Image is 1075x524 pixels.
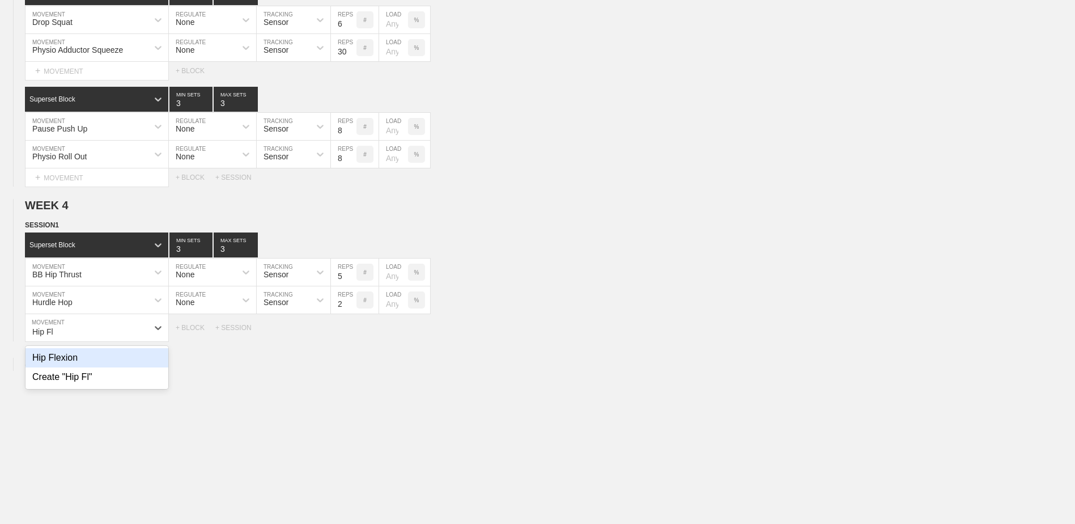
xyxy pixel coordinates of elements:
p: # [363,17,367,23]
div: Sensor [264,270,288,279]
input: None [214,87,258,112]
div: Drop Squat [32,18,73,27]
div: Superset Block [29,95,75,103]
input: Any [379,259,408,286]
div: BB Hip Thrust [32,270,82,279]
p: % [414,269,419,276]
div: + SESSION [215,324,261,332]
div: MOVEMENT [25,62,169,81]
input: Any [379,6,408,33]
p: # [363,151,367,158]
div: + BLOCK [176,324,215,332]
div: Sensor [264,18,288,27]
div: Sensor [264,124,288,133]
p: % [414,124,419,130]
p: % [414,297,419,303]
div: WEEK 5 [25,358,78,371]
div: + SESSION [215,174,261,181]
input: Any [379,141,408,168]
input: Any [379,34,408,61]
div: + BLOCK [176,174,215,181]
div: + BLOCK [176,67,215,75]
p: # [363,45,367,51]
div: None [176,18,194,27]
div: Superset Block [29,241,75,249]
p: # [363,124,367,130]
iframe: Chat Widget [1018,470,1075,524]
div: Sensor [264,298,288,307]
div: None [176,124,194,133]
div: Hip Flexion [26,348,168,367]
span: + [25,360,30,370]
p: # [363,297,367,303]
div: MOVEMENT [25,168,169,187]
p: # [363,269,367,276]
div: Sensor [264,152,288,161]
div: Pause Push Up [32,124,87,133]
div: Physio Adductor Squeeze [32,45,123,54]
span: + [35,172,40,182]
p: % [414,45,419,51]
p: % [414,151,419,158]
input: None [214,233,258,257]
p: % [414,17,419,23]
span: SESSION 1 [25,221,59,229]
div: None [176,152,194,161]
span: WEEK 4 [25,199,69,212]
div: Sensor [264,45,288,54]
div: None [176,270,194,279]
div: Hurdle Hop [32,298,73,307]
input: Any [379,113,408,140]
div: Create "Hip Fl" [26,367,168,387]
input: Any [379,286,408,314]
div: Physio Roll Out [32,152,87,161]
div: None [176,45,194,54]
div: None [176,298,194,307]
span: + [35,66,40,75]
